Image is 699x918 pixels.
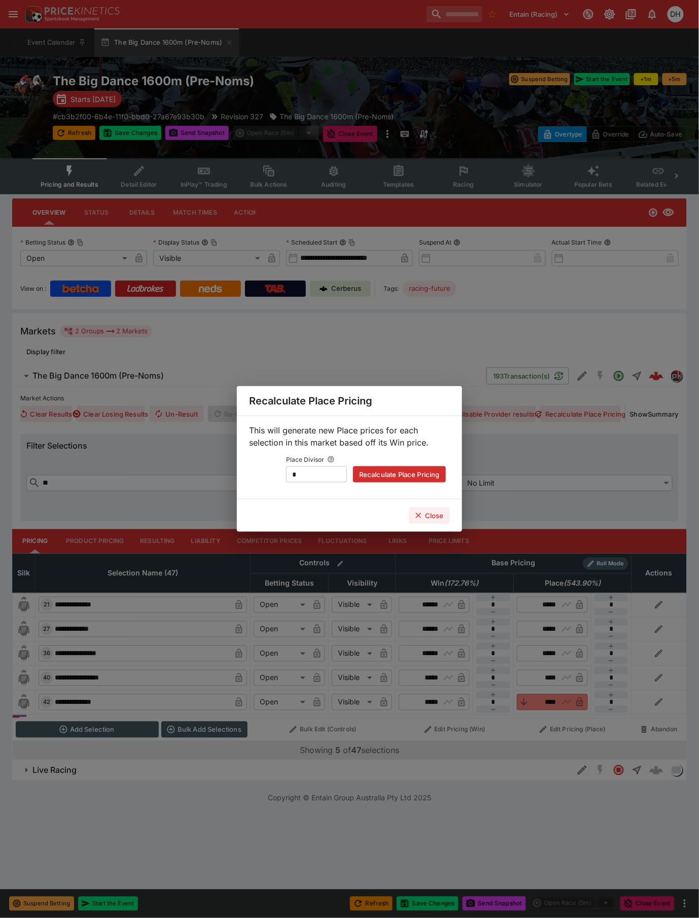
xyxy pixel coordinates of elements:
[409,507,450,524] button: Close
[286,455,324,466] p: Place Divisor
[324,453,338,466] button: Value to divide Win prices by in order to calculate Place/Top 3 prices (Place = (Win - 1)/divisor...
[237,386,462,416] div: Recalculate Place Pricing
[353,466,446,483] button: Recalculate Place Pricing
[249,424,450,449] p: This will generate new Place prices for each selection in this market based off its Win price.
